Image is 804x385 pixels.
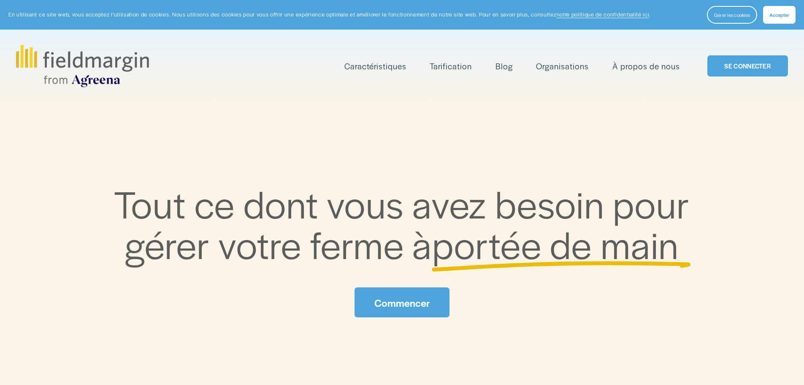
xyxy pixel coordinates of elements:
[344,59,406,73] a: liste déroulante des dossiers
[612,59,680,73] a: À propos de nous
[344,60,406,72] font: Caractéristiques
[430,59,472,73] a: Tarification
[724,62,771,70] font: SE CONNECTER
[432,217,679,270] font: portée de main
[355,287,449,317] a: Commencer
[707,55,788,77] a: SE CONNECTER
[612,60,680,72] font: À propos de nous
[557,11,650,18] a: notre politique de confidentialité ici
[536,59,589,73] a: Organisations
[649,11,651,18] font: .
[114,177,698,270] font: Tout ce dont vous avez besoin pour gérer votre ferme à
[495,59,513,73] a: Blog
[763,6,796,24] button: Accepter
[536,60,589,72] font: Organisations
[430,60,472,72] font: Tarification
[769,11,789,18] font: Accepter
[374,295,430,310] font: Commencer
[8,11,557,18] font: En utilisant ce site web, vous acceptez l'utilisation de cookies. Nous utilisons des cookies pour...
[16,45,149,87] img: fieldmargin.com
[714,11,750,18] font: Gérer les cookies
[707,6,757,24] button: Gérer les cookies
[495,60,513,72] font: Blog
